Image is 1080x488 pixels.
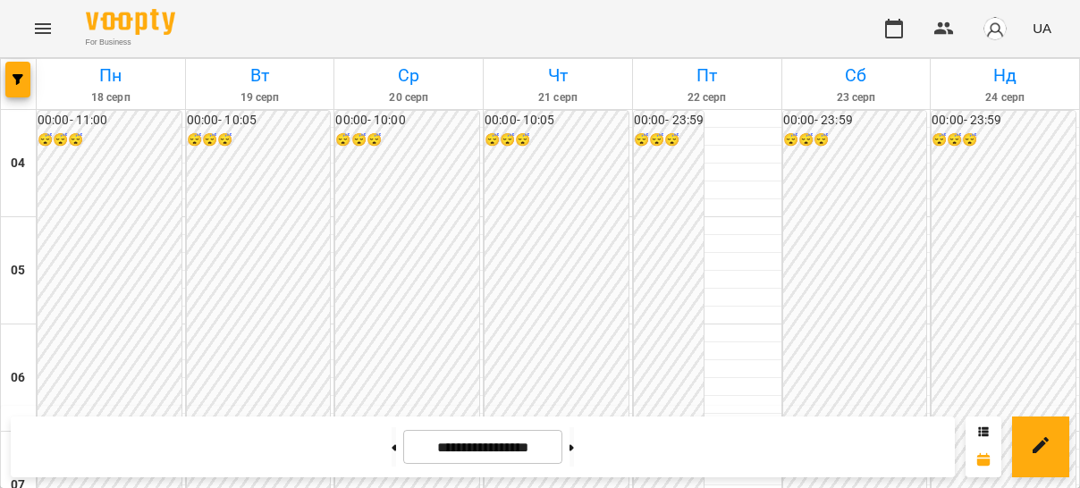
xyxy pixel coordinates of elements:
[933,89,1076,106] h6: 24 серп
[38,111,181,130] h6: 00:00 - 11:00
[634,130,704,150] h6: 😴😴😴
[785,62,928,89] h6: Сб
[39,89,182,106] h6: 18 серп
[337,89,480,106] h6: 20 серп
[783,111,927,130] h6: 00:00 - 23:59
[486,89,629,106] h6: 21 серп
[189,62,332,89] h6: Вт
[11,154,25,173] h6: 04
[932,111,1076,130] h6: 00:00 - 23:59
[21,7,64,50] button: Menu
[634,111,704,130] h6: 00:00 - 23:59
[39,62,182,89] h6: Пн
[187,111,331,130] h6: 00:00 - 10:05
[335,130,479,150] h6: 😴😴😴
[337,62,480,89] h6: Ср
[933,62,1076,89] h6: Нд
[189,89,332,106] h6: 19 серп
[636,62,779,89] h6: Пт
[335,111,479,130] h6: 00:00 - 10:00
[485,130,629,150] h6: 😴😴😴
[187,130,331,150] h6: 😴😴😴
[932,130,1076,150] h6: 😴😴😴
[485,111,629,130] h6: 00:00 - 10:05
[1033,19,1051,38] span: UA
[1025,12,1059,45] button: UA
[486,62,629,89] h6: Чт
[636,89,779,106] h6: 22 серп
[86,37,175,48] span: For Business
[11,368,25,388] h6: 06
[38,130,181,150] h6: 😴😴😴
[11,261,25,281] h6: 05
[785,89,928,106] h6: 23 серп
[983,16,1008,41] img: avatar_s.png
[86,9,175,35] img: Voopty Logo
[783,130,927,150] h6: 😴😴😴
